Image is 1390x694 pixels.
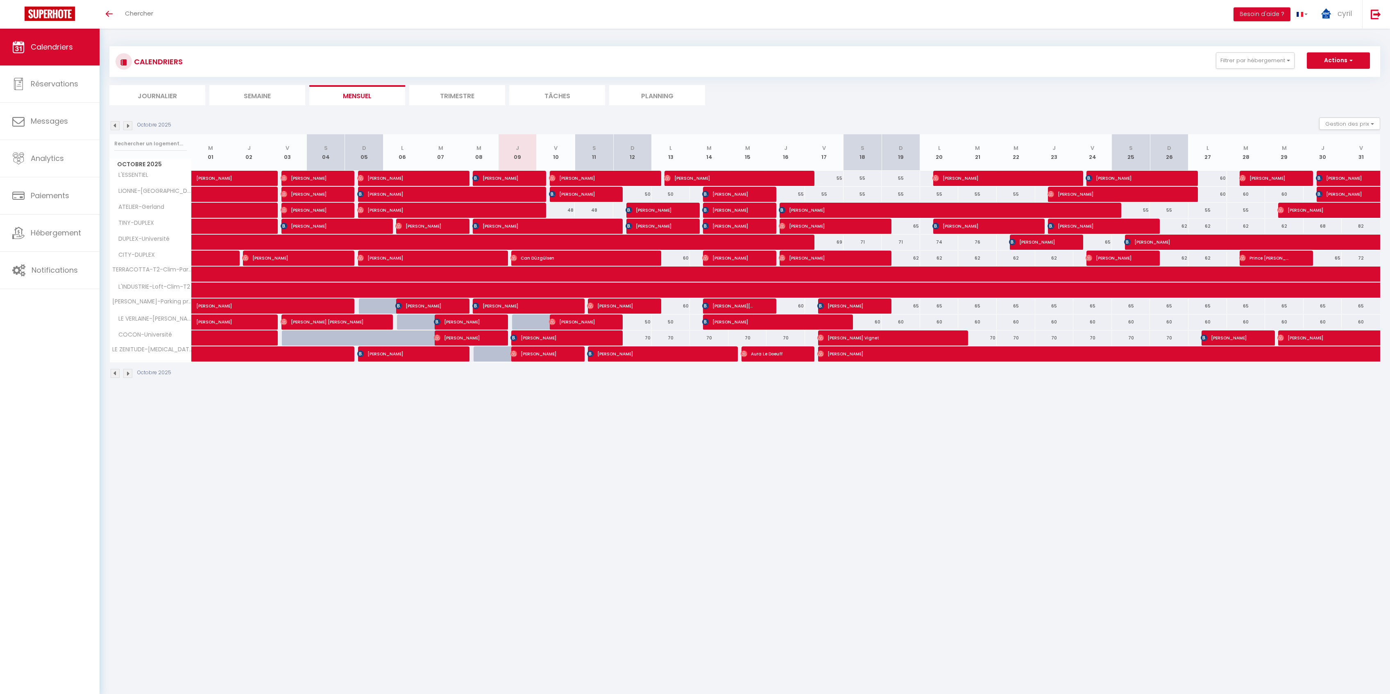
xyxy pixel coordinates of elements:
[1188,219,1227,234] div: 62
[132,52,183,71] h3: CALENDRIERS
[613,330,652,346] div: 70
[613,314,652,330] div: 50
[31,228,81,238] span: Hébergement
[882,187,920,202] div: 55
[1073,298,1112,314] div: 65
[111,267,193,273] span: TERRACOTTA-T2-Clim-Parking privé gratuit
[395,218,447,234] span: [PERSON_NAME]
[1188,134,1227,171] th: 27
[510,250,639,266] span: Can Düzgülsen
[1316,186,1372,202] span: [PERSON_NAME]
[1265,314,1304,330] div: 60
[1112,203,1150,218] div: 55
[784,144,787,152] abbr: J
[1342,219,1380,234] div: 82
[1304,298,1342,314] div: 65
[111,203,166,212] span: ATELIER-Gerland
[1239,170,1290,186] span: [PERSON_NAME]
[690,134,728,171] th: 14
[1035,314,1074,330] div: 60
[1227,298,1265,314] div: 65
[1227,134,1265,171] th: 28
[309,85,405,105] li: Mensuel
[286,144,289,152] abbr: V
[669,144,672,152] abbr: L
[882,134,920,171] th: 19
[1035,330,1074,346] div: 70
[899,144,903,152] abbr: D
[592,144,596,152] abbr: S
[844,235,882,250] div: 71
[281,170,332,186] span: [PERSON_NAME]
[652,251,690,266] div: 60
[31,190,69,201] span: Paiements
[1086,170,1175,186] span: [PERSON_NAME]
[1282,144,1287,152] abbr: M
[1150,314,1188,330] div: 60
[25,7,75,21] img: Super Booking
[938,144,941,152] abbr: L
[549,314,600,330] span: [PERSON_NAME]
[460,134,499,171] th: 08
[196,310,234,326] span: [PERSON_NAME]
[111,235,172,244] span: DUPLEX-Université
[609,85,705,105] li: Planning
[1188,187,1227,202] div: 60
[1112,330,1150,346] div: 70
[1009,234,1060,250] span: [PERSON_NAME]
[958,134,997,171] th: 21
[1320,7,1332,20] img: ...
[1227,187,1265,202] div: 60
[861,144,864,152] abbr: S
[1035,251,1074,266] div: 62
[844,171,882,186] div: 55
[1277,330,1334,346] span: [PERSON_NAME]
[422,134,460,171] th: 07
[111,283,192,292] span: L'INDUSTRIE-Loft-Clim-T2
[779,202,1100,218] span: [PERSON_NAME]
[192,171,230,186] a: [PERSON_NAME]
[383,134,422,171] th: 06
[362,144,366,152] abbr: D
[652,134,690,171] th: 13
[1227,219,1265,234] div: 62
[958,298,997,314] div: 65
[1091,144,1094,152] abbr: V
[1112,314,1150,330] div: 60
[958,314,997,330] div: 60
[741,346,792,362] span: Aura Le Doeuff
[1188,314,1227,330] div: 60
[1150,219,1188,234] div: 62
[109,85,205,105] li: Journalier
[208,144,213,152] abbr: M
[476,144,481,152] abbr: M
[31,153,64,163] span: Analytics
[1265,187,1304,202] div: 60
[1112,134,1150,171] th: 25
[498,134,537,171] th: 09
[1342,251,1380,266] div: 72
[1073,235,1112,250] div: 65
[549,170,639,186] span: [PERSON_NAME]
[31,116,68,126] span: Messages
[137,369,171,377] p: Octobre 2025
[1342,134,1380,171] th: 31
[882,251,920,266] div: 62
[613,134,652,171] th: 12
[554,144,558,152] abbr: V
[882,235,920,250] div: 71
[1265,134,1304,171] th: 29
[196,294,271,310] span: [PERSON_NAME]
[1014,144,1018,152] abbr: M
[357,202,524,218] span: [PERSON_NAME]
[1129,144,1133,152] abbr: S
[1048,186,1176,202] span: [PERSON_NAME]
[1052,144,1056,152] abbr: J
[728,134,767,171] th: 15
[728,330,767,346] div: 70
[997,187,1035,202] div: 55
[882,298,920,314] div: 65
[779,218,868,234] span: [PERSON_NAME]
[324,144,328,152] abbr: S
[997,298,1035,314] div: 65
